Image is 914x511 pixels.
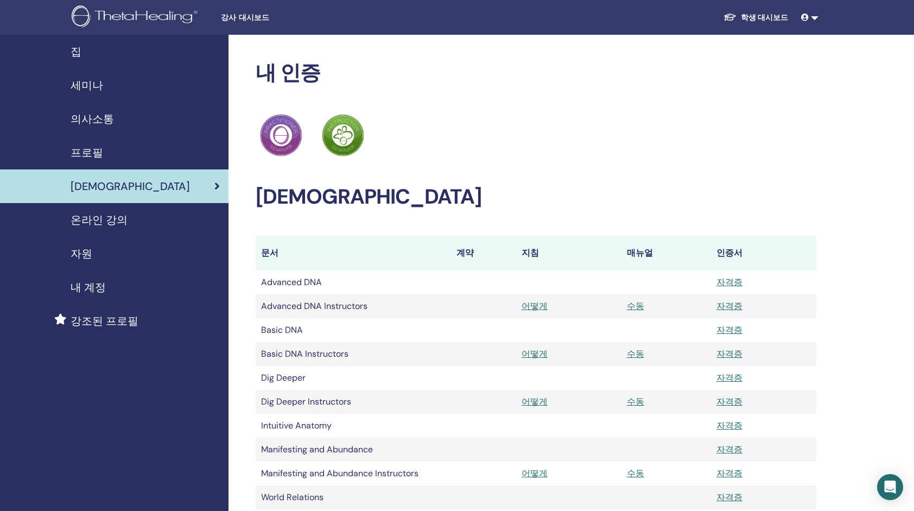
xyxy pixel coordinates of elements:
div: Open Intercom Messenger [877,474,903,500]
a: 학생 대시보드 [715,8,797,28]
span: 세미나 [71,77,103,93]
span: 온라인 강의 [71,212,128,228]
a: 수동 [627,468,644,479]
img: Practitioner [322,114,364,156]
a: 자격증 [716,276,742,288]
a: 자격증 [716,444,742,455]
h2: 내 인증 [256,61,816,86]
h2: [DEMOGRAPHIC_DATA] [256,185,816,210]
span: 집 [71,43,81,60]
a: 수동 [627,348,644,359]
span: 프로필 [71,144,103,161]
a: 자격증 [716,491,742,503]
td: Intuitive Anatomy [256,414,451,438]
td: Advanced DNA Instructors [256,294,451,318]
td: Basic DNA Instructors [256,342,451,366]
a: 어떻게 [522,300,548,312]
span: 내 계정 [71,279,106,295]
td: World Relations [256,485,451,509]
a: 어떻게 [522,396,548,407]
th: 지침 [516,236,621,270]
a: 수동 [627,396,644,407]
span: 강사 대시보드 [221,12,384,23]
th: 매뉴얼 [621,236,711,270]
span: 자원 [71,245,92,262]
td: Advanced DNA [256,270,451,294]
a: 자격증 [716,372,742,383]
td: Dig Deeper Instructors [256,390,451,414]
td: Dig Deeper [256,366,451,390]
a: 자격증 [716,324,742,336]
span: [DEMOGRAPHIC_DATA] [71,178,190,194]
td: Manifesting and Abundance Instructors [256,462,451,485]
img: graduation-cap-white.svg [723,12,737,22]
a: 어떻게 [522,468,548,479]
a: 어떻게 [522,348,548,359]
td: Basic DNA [256,318,451,342]
td: Manifesting and Abundance [256,438,451,462]
a: 자격증 [716,348,742,359]
span: 의사소통 [71,111,114,127]
a: 수동 [627,300,644,312]
a: 자격증 [716,468,742,479]
img: logo.png [72,5,201,30]
th: 문서 [256,236,451,270]
th: 계약 [451,236,516,270]
span: 강조된 프로필 [71,313,138,329]
a: 자격증 [716,420,742,431]
img: Practitioner [260,114,302,156]
a: 자격증 [716,396,742,407]
a: 자격증 [716,300,742,312]
th: 인증서 [711,236,816,270]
